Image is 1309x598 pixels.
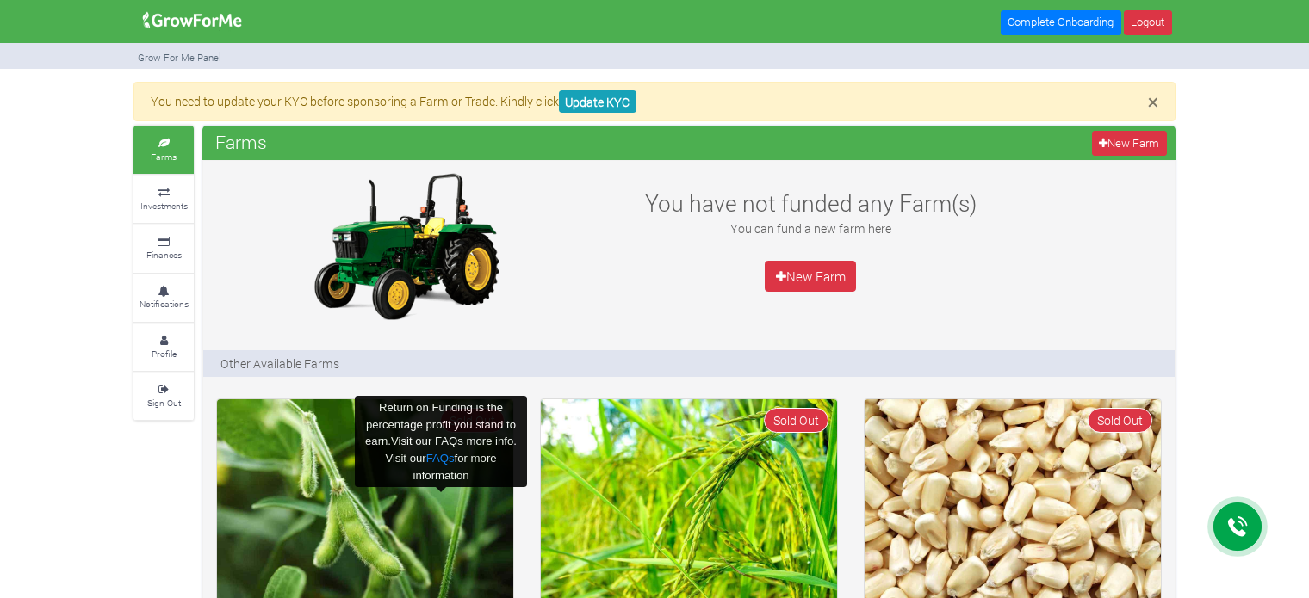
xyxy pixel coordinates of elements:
[298,169,513,324] img: growforme image
[765,261,856,292] a: New Farm
[138,51,221,64] small: Grow For Me Panel
[623,189,997,217] h3: You have not funded any Farm(s)
[140,200,188,212] small: Investments
[1148,92,1158,112] button: Close
[137,3,248,38] img: growforme image
[217,399,513,598] img: growforme image
[133,225,194,272] a: Finances
[426,452,455,465] a: FAQs
[1092,131,1167,156] a: New Farm
[133,324,194,371] a: Profile
[1124,10,1172,35] a: Logout
[140,298,189,310] small: Notifications
[1001,10,1121,35] a: Complete Onboarding
[133,126,194,174] a: Farms
[541,399,837,598] img: growforme image
[1148,89,1158,114] span: ×
[865,399,1161,598] img: growforme image
[623,219,997,237] p: You can fund a new farm here
[133,176,194,223] a: Investments
[151,92,1158,110] p: You need to update your KYC before sponsoring a Farm or Trade. Kindly click
[220,354,339,373] p: Other Available Farms
[559,90,636,114] a: Update KYC
[147,397,181,409] small: Sign Out
[133,274,194,322] a: Notifications
[133,373,194,420] a: Sign Out
[152,348,177,360] small: Profile
[355,396,527,487] div: Return on Funding is the percentage profit you stand to earn.Visit our FAQs more info. Visit our ...
[146,249,182,261] small: Finances
[1088,408,1152,433] span: Sold Out
[764,408,828,433] span: Sold Out
[211,125,271,159] span: Farms
[151,151,177,163] small: Farms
